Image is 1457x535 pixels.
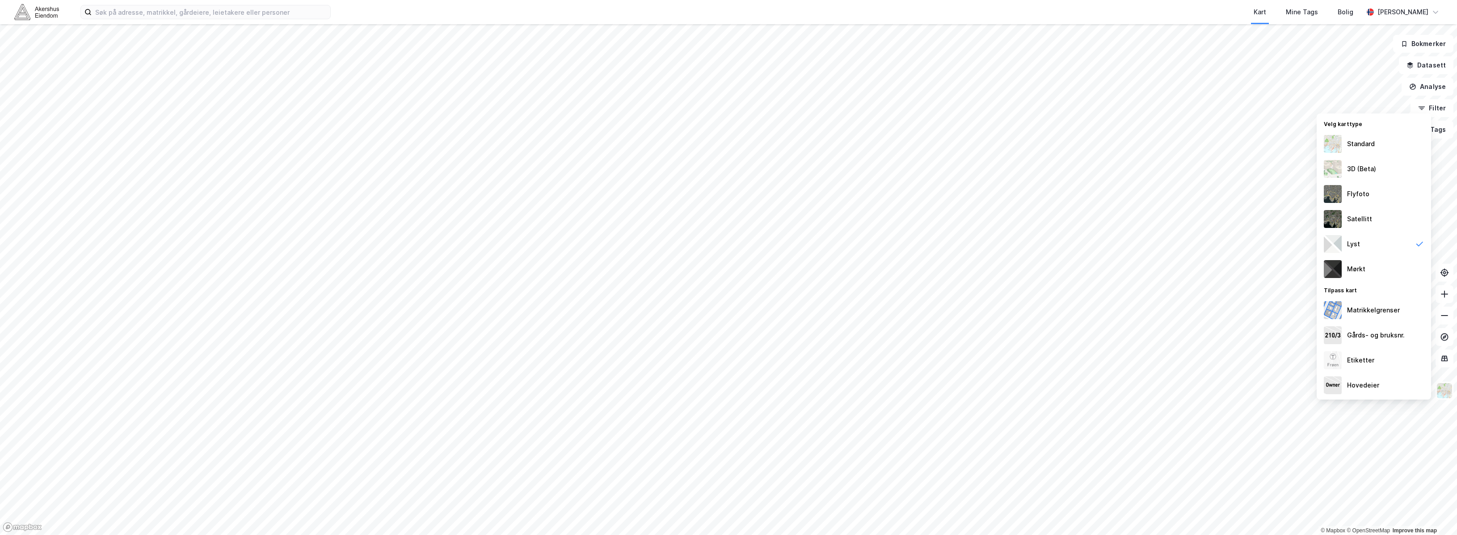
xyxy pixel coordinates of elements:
[1317,115,1431,131] div: Velg karttype
[1411,99,1453,117] button: Filter
[1347,305,1400,316] div: Matrikkelgrenser
[1347,139,1375,149] div: Standard
[1412,121,1453,139] button: Tags
[92,5,330,19] input: Søk på adresse, matrikkel, gårdeiere, leietakere eller personer
[1399,56,1453,74] button: Datasett
[1347,164,1376,174] div: 3D (Beta)
[1412,492,1457,535] iframe: Chat Widget
[1377,7,1428,17] div: [PERSON_NAME]
[1347,380,1379,391] div: Hovedeier
[1347,527,1390,534] a: OpenStreetMap
[1338,7,1353,17] div: Bolig
[1324,235,1342,253] img: luj3wr1y2y3+OchiMxRmMxRlscgabnMEmZ7DJGWxyBpucwSZnsMkZbHIGm5zBJmewyRlscgabnMEmZ7DJGWxyBpucwSZnsMkZ...
[1324,376,1342,394] img: majorOwner.b5e170eddb5c04bfeeff.jpeg
[1317,282,1431,298] div: Tilpass kart
[1324,210,1342,228] img: 9k=
[1347,264,1365,274] div: Mørkt
[14,4,59,20] img: akershus-eiendom-logo.9091f326c980b4bce74ccdd9f866810c.svg
[1347,355,1374,366] div: Etiketter
[1402,78,1453,96] button: Analyse
[1254,7,1266,17] div: Kart
[1324,185,1342,203] img: Z
[1347,330,1405,341] div: Gårds- og bruksnr.
[1324,326,1342,344] img: cadastreKeys.547ab17ec502f5a4ef2b.jpeg
[1436,382,1453,399] img: Z
[1393,35,1453,53] button: Bokmerker
[1324,301,1342,319] img: cadastreBorders.cfe08de4b5ddd52a10de.jpeg
[1412,492,1457,535] div: Kontrollprogram for chat
[1347,214,1372,224] div: Satellitt
[3,522,42,532] a: Mapbox homepage
[1393,527,1437,534] a: Improve this map
[1324,260,1342,278] img: nCdM7BzjoCAAAAAElFTkSuQmCC
[1324,160,1342,178] img: Z
[1286,7,1318,17] div: Mine Tags
[1324,135,1342,153] img: Z
[1324,351,1342,369] img: Z
[1347,189,1369,199] div: Flyfoto
[1347,239,1360,249] div: Lyst
[1321,527,1345,534] a: Mapbox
